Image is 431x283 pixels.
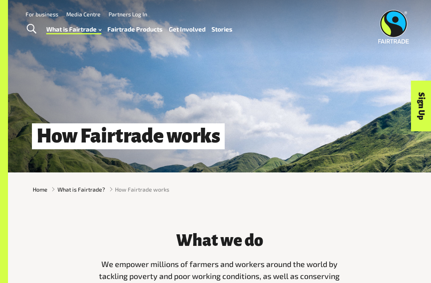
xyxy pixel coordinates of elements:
span: How Fairtrade works [115,185,169,194]
img: Fairtrade Australia New Zealand logo [378,10,409,44]
a: For business [26,11,58,18]
a: Stories [212,24,232,35]
h1: How Fairtrade works [32,123,225,149]
a: Toggle Search [22,19,41,39]
a: Get Involved [169,24,206,35]
a: What is Fairtrade? [57,185,105,194]
a: Media Centre [66,11,101,18]
a: Fairtrade Products [107,24,162,35]
a: What is Fairtrade [46,24,101,35]
a: Partners Log In [109,11,147,18]
h3: What we do [97,232,342,249]
a: Home [33,185,47,194]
